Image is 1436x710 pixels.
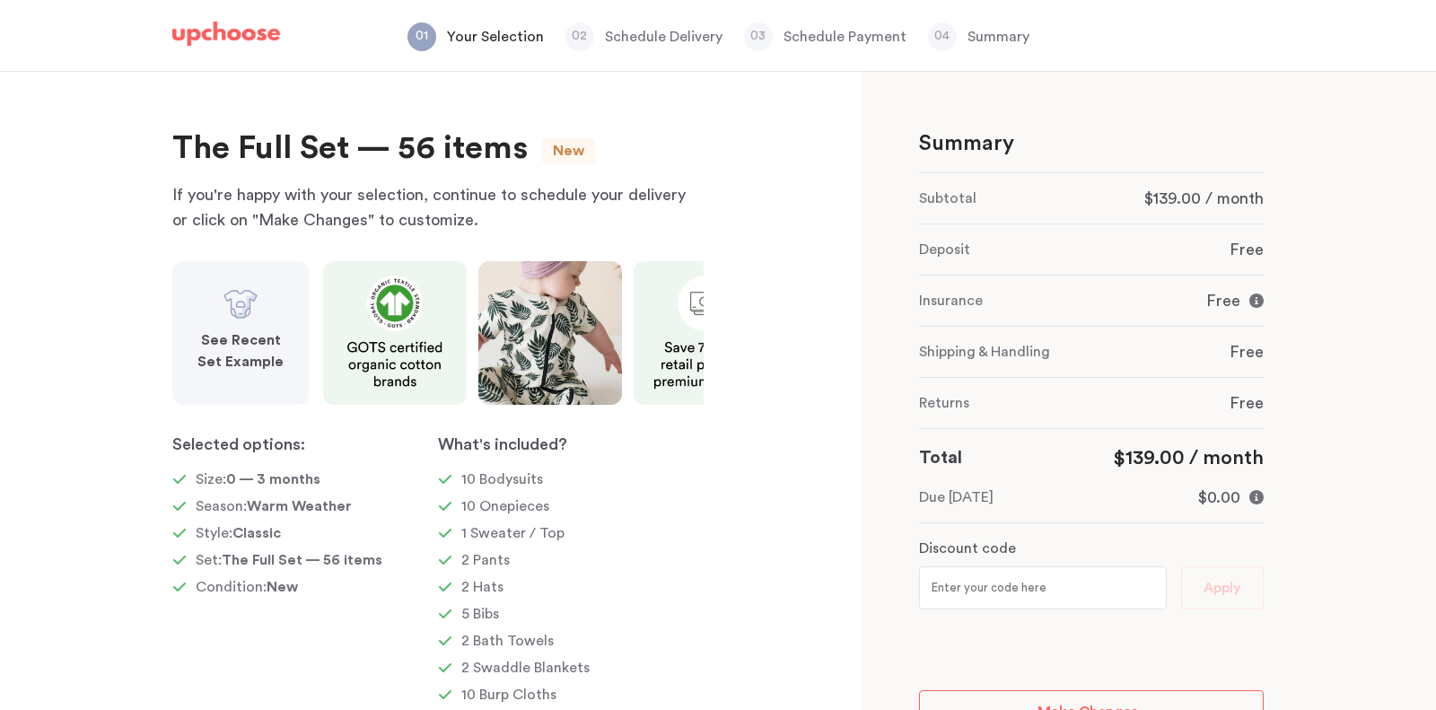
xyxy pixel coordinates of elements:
p: Size: [196,469,320,490]
p: 02 [565,25,594,47]
p: Total [919,443,962,472]
img: UpChoose [172,22,280,47]
span: If you're happy with your selection, continue to schedule your delivery or click on "Make Changes... [172,187,686,228]
p: 5 Bibs [461,603,499,625]
span: Classic [232,526,281,540]
a: UpChoose [172,22,280,55]
img: img2 [478,261,622,405]
span: 0 — 3 months [226,472,320,486]
p: Season: [196,495,352,517]
button: Apply [1181,566,1264,609]
p: Free [1230,239,1264,260]
p: 03 [744,25,773,47]
p: Summary [919,129,1014,158]
p: Subtotal [919,188,976,209]
p: Free [1230,392,1264,414]
input: Enter your code here [919,566,1167,609]
p: 2 Hats [461,576,503,598]
span: The Full Set — 56 items [222,553,382,567]
p: Set: [196,549,382,571]
p: Style: [196,522,281,544]
p: Schedule Delivery [605,26,722,48]
p: Discount code [919,538,1016,559]
img: img1 [323,261,467,405]
p: Free [1206,290,1240,311]
span: Warm Weather [247,499,352,513]
p: 2 Swaddle Blankets [461,657,590,679]
p: 10 Bodysuits [461,469,543,490]
span: New [267,580,298,594]
span: Apply [1204,576,1241,600]
p: 10 Onepieces [461,495,549,517]
p: Shipping & Handling [919,341,1050,363]
p: Selected options: [172,434,438,455]
button: New [553,142,584,160]
p: Insurance [919,290,983,311]
div: 0 [919,172,1264,645]
span: $139.00 / month [1113,448,1264,468]
p: $0.00 [1198,486,1240,508]
p: Free [1230,341,1264,363]
img: Bodysuit [223,286,258,322]
p: Returns [919,392,969,414]
strong: See Recent Set Example [197,333,284,369]
p: 2 Bath Towels [461,630,554,652]
p: Summary [968,26,1029,48]
div: The Full Set — 56 items [172,129,528,168]
p: What's included? [438,434,704,455]
p: 01 [407,25,436,47]
p: Condition: [196,576,298,598]
p: 1 Sweater / Top [461,522,565,544]
p: 10 Burp Cloths [461,684,556,706]
p: Schedule Payment [784,26,906,48]
img: img3 [634,261,777,405]
p: Due [DATE] [919,486,994,508]
p: 04 [928,25,957,47]
span: $139.00 / month [1144,190,1264,206]
p: Your Selection [447,26,544,48]
p: 2 Pants [461,549,510,571]
p: Deposit [919,239,970,260]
